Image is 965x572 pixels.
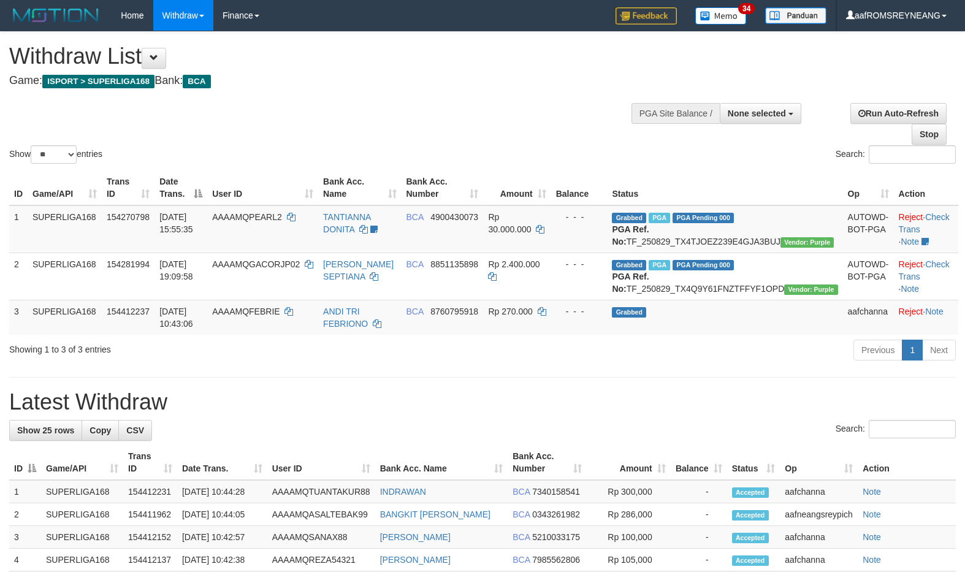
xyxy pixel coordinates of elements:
[732,487,769,498] span: Accepted
[869,145,956,164] input: Search:
[41,503,123,526] td: SUPERLIGA168
[922,340,956,360] a: Next
[925,307,944,316] a: Note
[894,300,958,335] td: ·
[513,509,530,519] span: BCA
[267,526,375,549] td: AAAAMQSANAX88
[843,300,894,335] td: aafchanna
[212,259,300,269] span: AAAAMQGACORJP02
[123,503,177,526] td: 154411962
[732,555,769,566] span: Accepted
[727,445,780,480] th: Status: activate to sort column ascending
[177,549,267,571] td: [DATE] 10:42:38
[780,549,858,571] td: aafchanna
[9,44,631,69] h1: Withdraw List
[836,145,956,164] label: Search:
[9,503,41,526] td: 2
[488,212,531,234] span: Rp 30.000.000
[41,526,123,549] td: SUPERLIGA168
[212,212,282,222] span: AAAAMQPEARL2
[9,390,956,414] h1: Latest Withdraw
[863,555,881,565] a: Note
[28,253,102,300] td: SUPERLIGA168
[430,307,478,316] span: Copy 8760795918 to clipboard
[406,259,424,269] span: BCA
[107,259,150,269] span: 154281994
[323,307,368,329] a: ANDI TRI FEBRIONO
[9,549,41,571] td: 4
[612,224,649,246] b: PGA Ref. No:
[107,212,150,222] span: 154270798
[607,205,842,253] td: TF_250829_TX4TJOEZ239E4GJA3BUJ
[267,480,375,503] td: AAAAMQTUANTAKUR88
[612,213,646,223] span: Grabbed
[41,445,123,480] th: Game/API: activate to sort column ascending
[118,420,152,441] a: CSV
[177,526,267,549] td: [DATE] 10:42:57
[899,259,923,269] a: Reject
[31,145,77,164] select: Showentries
[102,170,154,205] th: Trans ID: activate to sort column ascending
[551,170,608,205] th: Balance
[323,212,371,234] a: TANTIANNA DONITA
[671,480,727,503] td: -
[616,7,677,25] img: Feedback.jpg
[123,480,177,503] td: 154412231
[784,284,837,295] span: Vendor URL: https://trx4.1velocity.biz
[9,526,41,549] td: 3
[41,480,123,503] td: SUPERLIGA168
[612,272,649,294] b: PGA Ref. No:
[894,205,958,253] td: · ·
[375,445,508,480] th: Bank Acc. Name: activate to sort column ascending
[836,420,956,438] label: Search:
[843,205,894,253] td: AUTOWD-BOT-PGA
[587,445,671,480] th: Amount: activate to sort column ascending
[728,109,786,118] span: None selected
[9,445,41,480] th: ID: activate to sort column descending
[513,487,530,497] span: BCA
[267,445,375,480] th: User ID: activate to sort column ascending
[183,75,210,88] span: BCA
[738,3,755,14] span: 34
[380,509,490,519] a: BANGKIT [PERSON_NAME]
[380,487,426,497] a: INDRAWAN
[126,425,144,435] span: CSV
[159,259,193,281] span: [DATE] 19:09:58
[380,532,451,542] a: [PERSON_NAME]
[9,253,28,300] td: 2
[82,420,119,441] a: Copy
[863,532,881,542] a: Note
[107,307,150,316] span: 154412237
[607,253,842,300] td: TF_250829_TX4Q9Y61FNZTFFYF1OPD
[9,420,82,441] a: Show 25 rows
[780,526,858,549] td: aafchanna
[869,420,956,438] input: Search:
[587,503,671,526] td: Rp 286,000
[850,103,947,124] a: Run Auto-Refresh
[430,259,478,269] span: Copy 8851135898 to clipboard
[671,503,727,526] td: -
[488,307,532,316] span: Rp 270.000
[912,124,947,145] a: Stop
[901,284,919,294] a: Note
[853,340,902,360] a: Previous
[780,445,858,480] th: Op: activate to sort column ascending
[863,487,881,497] a: Note
[780,480,858,503] td: aafchanna
[9,300,28,335] td: 3
[402,170,484,205] th: Bank Acc. Number: activate to sort column ascending
[732,510,769,521] span: Accepted
[267,503,375,526] td: AAAAMQASALTEBAK99
[207,170,318,205] th: User ID: activate to sort column ascending
[671,526,727,549] td: -
[671,445,727,480] th: Balance: activate to sort column ascending
[17,425,74,435] span: Show 25 rows
[843,170,894,205] th: Op: activate to sort column ascending
[513,555,530,565] span: BCA
[508,445,587,480] th: Bank Acc. Number: activate to sort column ascending
[532,555,580,565] span: Copy 7985562806 to clipboard
[780,237,834,248] span: Vendor URL: https://trx4.1velocity.biz
[695,7,747,25] img: Button%20Memo.svg
[430,212,478,222] span: Copy 4900430073 to clipboard
[631,103,720,124] div: PGA Site Balance /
